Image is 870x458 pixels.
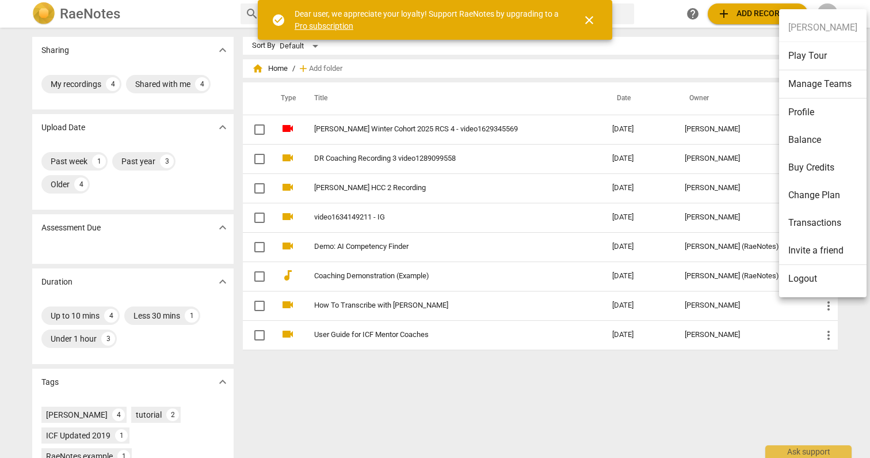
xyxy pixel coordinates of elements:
[295,21,353,31] a: Pro subscription
[779,42,867,70] li: Play Tour
[272,13,285,27] span: check_circle
[575,6,603,34] button: Close
[582,13,596,27] span: close
[295,8,562,32] div: Dear user, we appreciate your loyalty! Support RaeNotes by upgrading to a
